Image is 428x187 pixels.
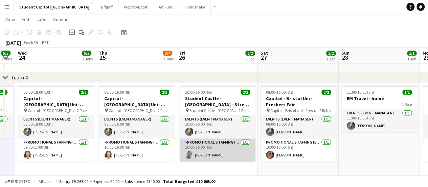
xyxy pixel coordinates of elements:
span: Student Castle - [GEOGRAPHIC_DATA] - Street Team [189,108,239,113]
span: 2 Roles [77,108,88,113]
span: Budgeted [11,179,30,184]
span: Sun [341,50,350,56]
span: 5/5 [82,51,91,56]
h3: Capitol - Bristol Uni - Freshers Fair [261,95,336,108]
h3: Capitol - [GEOGRAPHIC_DATA] Uni - Freshers Fair [99,95,175,108]
span: Capitol - Bristol Uni - Freshers Fair [270,108,319,113]
span: 27 [260,54,268,61]
span: 2 Roles [239,108,250,113]
button: Student Capitol | [GEOGRAPHIC_DATA] [14,0,95,14]
app-card-role: Promotional Staffing (Brand Ambassadors)1/110:00-16:00 (6h)[PERSON_NAME] [99,138,175,162]
div: [DATE] [5,39,21,46]
span: 2/2 [79,90,88,95]
span: 1/1 [407,51,416,56]
span: Jobs [36,16,46,22]
span: Capitol - [GEOGRAPHIC_DATA] Uni - Freshers Fair [109,108,158,113]
span: 26 [179,54,185,61]
h3: EM Travel - home [341,95,417,101]
span: 08:00-18:00 (10h) [23,90,53,95]
a: Edit [19,15,32,24]
span: 24 [17,54,27,61]
span: 2/2 [245,51,255,56]
div: Salary £9 265.00 + Expenses £0.00 + Subsistence £740.00 = [59,179,215,184]
span: 1 Role [402,102,412,107]
span: Capitol - [GEOGRAPHIC_DATA] Uni - Freshers Fair [28,108,77,113]
button: Budgeted [3,178,31,185]
span: 5/5 [1,51,10,56]
app-card-role: Events (Event Manager)1/110:00-16:00 (6h)[PERSON_NAME] [180,115,255,138]
span: 2/2 [326,51,336,56]
app-card-role: Promotional Staffing (Brand Ambassadors)1/110:00-16:00 (6h)[PERSON_NAME] [180,138,255,162]
span: 08:00-16:00 (8h) [104,90,132,95]
span: All jobs [37,179,53,184]
span: 2 Roles [319,108,331,113]
div: 1 Job [246,56,254,61]
button: Proprep/Boost [118,0,153,14]
app-job-card: 11:00-16:00 (5h)1/1EM Travel - home1 RoleEvents (Event Manager)1/111:00-16:00 (5h)[PERSON_NAME] [341,86,417,132]
span: 25 [98,54,107,61]
a: Comms [50,15,71,24]
span: Wed [18,50,27,56]
a: Jobs [33,15,49,24]
span: Thu [99,50,107,56]
div: Team 4 [11,74,28,81]
div: 3 Jobs [1,56,12,61]
div: 3 Jobs [82,56,93,61]
span: Fri [180,50,185,56]
div: 2 Jobs [163,56,174,61]
button: giffgaff [95,0,118,14]
span: 28 [340,54,350,61]
span: Comms [53,16,68,22]
span: 2/2 [160,90,169,95]
span: View [5,16,15,22]
h3: Student Castle - [GEOGRAPHIC_DATA] - Street Team [180,95,255,108]
app-card-role: Events (Event Manager)1/108:00-16:00 (8h)[PERSON_NAME] [99,115,175,138]
div: BST [42,40,49,45]
span: 10:00-16:00 (6h) [185,90,212,95]
a: View [3,15,18,24]
app-card-role: Promotional Staffing (Brand Ambassadors)1/110:00-16:00 (6h)[PERSON_NAME] [261,138,336,162]
app-card-role: Promotional Staffing (Brand Ambassadors)1/109:00-17:00 (8h)[PERSON_NAME] [18,138,94,162]
app-card-role: Events (Event Manager)1/111:00-16:00 (5h)[PERSON_NAME] [341,109,417,132]
span: Week 39 [22,40,39,45]
span: Edit [22,16,29,22]
app-job-card: 08:00-16:00 (8h)2/2Capitol - [GEOGRAPHIC_DATA] Uni - Freshers Fair Capitol - [GEOGRAPHIC_DATA] Un... [99,86,175,162]
span: Total Budgeted £10 005.00 [163,179,215,184]
span: 3/4 [163,51,172,56]
app-card-role: Events (Event Manager)1/108:00-16:00 (8h)[PERSON_NAME] [261,115,336,138]
span: 1/1 [402,90,412,95]
h3: Capitol - [GEOGRAPHIC_DATA] Uni - Freshers Fair [18,95,94,108]
span: 2 Roles [158,108,169,113]
span: 2/2 [321,90,331,95]
span: 2/2 [241,90,250,95]
app-job-card: 08:00-18:00 (10h)2/2Capitol - [GEOGRAPHIC_DATA] Uni - Freshers Fair Capitol - [GEOGRAPHIC_DATA] U... [18,86,94,162]
span: Sat [261,50,268,56]
div: 1 Job [407,56,416,61]
button: Handshake [179,0,211,14]
button: Art Fund [153,0,179,14]
div: 1 Job [326,56,335,61]
span: 11:00-16:00 (5h) [347,90,374,95]
span: 08:00-16:00 (8h) [266,90,293,95]
app-card-role: Events (Event Manager)1/108:00-18:00 (10h)[PERSON_NAME] [18,115,94,138]
app-job-card: 10:00-16:00 (6h)2/2Student Castle - [GEOGRAPHIC_DATA] - Street Team Student Castle - [GEOGRAPHIC_... [180,86,255,162]
app-job-card: 08:00-16:00 (8h)2/2Capitol - Bristol Uni - Freshers Fair Capitol - Bristol Uni - Freshers Fair2 R... [261,86,336,162]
